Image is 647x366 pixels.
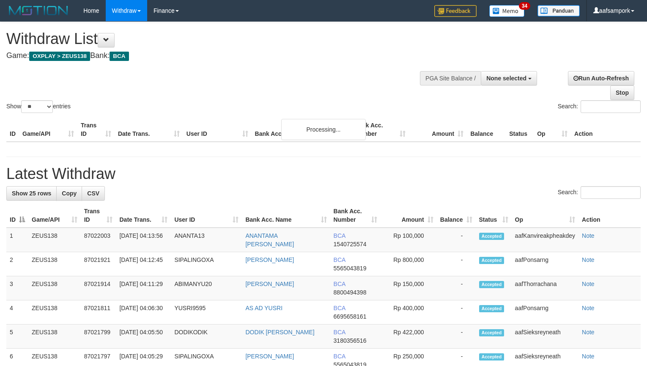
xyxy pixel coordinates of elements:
[334,281,345,287] span: BCA
[479,353,504,360] span: Accepted
[6,4,71,17] img: MOTION_logo.png
[512,300,578,325] td: aafPonsarng
[512,325,578,349] td: aafSieksreyneath
[486,75,526,82] span: None selected
[381,276,437,300] td: Rp 150,000
[242,204,330,228] th: Bank Acc. Name: activate to sort column ascending
[6,204,28,228] th: ID: activate to sort column descending
[6,252,28,276] td: 2
[381,252,437,276] td: Rp 800,000
[81,204,116,228] th: Trans ID: activate to sort column ascending
[437,252,476,276] td: -
[381,300,437,325] td: Rp 400,000
[534,118,571,142] th: Op
[334,289,367,296] span: Copy 8800494398 to clipboard
[479,281,504,288] span: Accepted
[28,204,81,228] th: Game/API: activate to sort column ascending
[334,256,345,263] span: BCA
[171,325,242,349] td: DODIKODIK
[21,100,53,113] select: Showentries
[6,325,28,349] td: 5
[506,118,534,142] th: Status
[116,300,171,325] td: [DATE] 04:06:30
[81,276,116,300] td: 87021914
[171,276,242,300] td: ABIMANYU20
[409,118,467,142] th: Amount
[334,241,367,248] span: Copy 1540725574 to clipboard
[171,300,242,325] td: YUSRI9595
[6,300,28,325] td: 4
[479,305,504,312] span: Accepted
[437,228,476,252] td: -
[479,233,504,240] span: Accepted
[28,325,81,349] td: ZEUS138
[245,256,294,263] a: [PERSON_NAME]
[582,329,595,336] a: Note
[437,300,476,325] td: -
[558,186,641,199] label: Search:
[434,5,477,17] img: Feedback.jpg
[479,257,504,264] span: Accepted
[582,256,595,263] a: Note
[19,118,77,142] th: Game/API
[6,186,57,201] a: Show 25 rows
[537,5,580,17] img: panduan.png
[6,52,423,60] h4: Game: Bank:
[6,228,28,252] td: 1
[437,325,476,349] td: -
[87,190,99,197] span: CSV
[81,252,116,276] td: 87021921
[582,281,595,287] a: Note
[28,276,81,300] td: ZEUS138
[110,52,129,61] span: BCA
[28,300,81,325] td: ZEUS138
[116,325,171,349] td: [DATE] 04:05:50
[245,353,294,360] a: [PERSON_NAME]
[171,228,242,252] td: ANANTA13
[6,118,19,142] th: ID
[81,300,116,325] td: 87021811
[29,52,90,61] span: OXPLAY > ZEUS138
[56,186,82,201] a: Copy
[6,100,71,113] label: Show entries
[334,329,345,336] span: BCA
[245,329,314,336] a: DODIK [PERSON_NAME]
[81,228,116,252] td: 87022003
[571,118,641,142] th: Action
[558,100,641,113] label: Search:
[582,305,595,311] a: Note
[489,5,525,17] img: Button%20Memo.svg
[481,71,537,85] button: None selected
[467,118,506,142] th: Balance
[581,186,641,199] input: Search:
[479,329,504,336] span: Accepted
[381,228,437,252] td: Rp 100,000
[77,118,115,142] th: Trans ID
[334,313,367,320] span: Copy 6695658161 to clipboard
[245,305,282,311] a: AS AD YUSRI
[116,228,171,252] td: [DATE] 04:13:56
[82,186,105,201] a: CSV
[116,276,171,300] td: [DATE] 04:11:29
[183,118,252,142] th: User ID
[62,190,77,197] span: Copy
[334,232,345,239] span: BCA
[437,204,476,228] th: Balance: activate to sort column ascending
[582,353,595,360] a: Note
[512,252,578,276] td: aafPonsarng
[6,30,423,47] h1: Withdraw List
[245,232,294,248] a: ANANTAMA [PERSON_NAME]
[334,337,367,344] span: Copy 3180356516 to clipboard
[12,190,51,197] span: Show 25 rows
[330,204,381,228] th: Bank Acc. Number: activate to sort column ascending
[420,71,481,85] div: PGA Site Balance /
[171,204,242,228] th: User ID: activate to sort column ascending
[334,353,345,360] span: BCA
[582,232,595,239] a: Note
[381,204,437,228] th: Amount: activate to sort column ascending
[28,228,81,252] td: ZEUS138
[610,85,634,100] a: Stop
[28,252,81,276] td: ZEUS138
[512,228,578,252] td: aafKanvireakpheakdey
[252,118,351,142] th: Bank Acc. Name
